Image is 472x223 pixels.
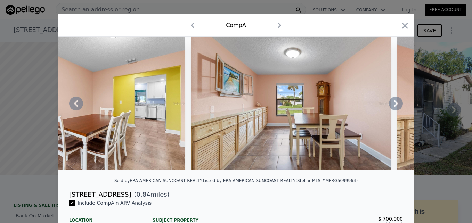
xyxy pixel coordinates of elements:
div: Subject Property [153,212,230,223]
div: [STREET_ADDRESS] [69,190,131,199]
div: Sold by ERA AMERICAN SUNCOAST REALTY . [114,178,203,183]
div: Location [69,212,147,223]
div: Comp A [226,21,246,30]
span: $ 700,000 [378,216,403,222]
span: Include Comp A in ARV Analysis [75,200,154,206]
span: 0.84 [137,191,150,198]
div: Listed by ERA AMERICAN SUNCOAST REALTY (Stellar MLS #MFRG5099964) [203,178,358,183]
img: Property Img [191,37,391,170]
span: ( miles) [131,190,169,199]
